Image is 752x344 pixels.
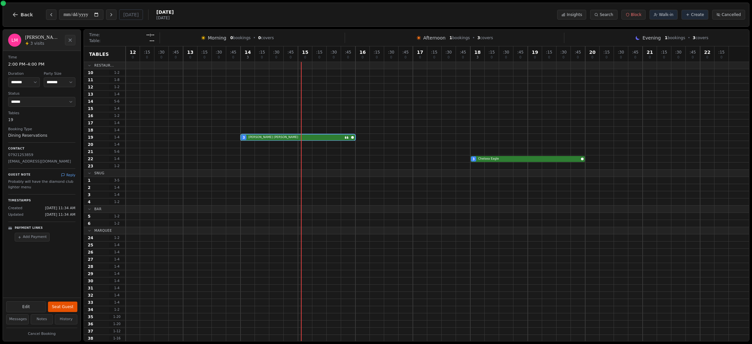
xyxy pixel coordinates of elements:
[146,32,154,38] span: --:--
[109,286,125,290] span: 1 - 4
[661,50,667,54] span: : 15
[88,242,93,248] span: 25
[44,71,75,77] dt: Party Size
[8,61,75,68] dd: 2:00 PM – 4:00 PM
[665,36,667,40] span: 1
[6,301,46,312] button: Edit
[173,50,179,54] span: : 45
[478,36,480,40] span: 3
[109,142,125,147] span: 1 - 4
[109,178,125,183] span: 3 - 5
[89,38,101,43] span: Table:
[230,50,236,54] span: : 45
[347,56,349,59] span: 0
[88,106,93,111] span: 15
[575,50,581,54] span: : 45
[109,321,125,326] span: 1 - 20
[88,307,93,312] span: 34
[109,70,125,75] span: 1 - 2
[477,56,478,59] span: 3
[650,10,678,20] button: Walk-in
[532,50,538,55] span: 19
[109,257,125,262] span: 1 - 4
[345,50,351,54] span: : 45
[109,293,125,298] span: 1 - 4
[8,179,75,191] p: Probably will have the diamond club lighter menu
[130,50,136,55] span: 12
[88,128,93,133] span: 18
[31,314,53,324] button: Notes
[109,149,125,154] span: 5 - 6
[712,10,745,20] button: Cancelled
[88,178,90,183] span: 1
[8,111,75,116] dt: Tables
[88,85,93,90] span: 12
[591,56,593,59] span: 0
[230,35,250,40] span: bookings
[345,135,349,139] svg: Customer message
[216,50,222,54] span: : 30
[88,99,93,104] span: 14
[8,91,75,97] dt: Status
[88,286,93,291] span: 31
[109,99,125,104] span: 5 - 6
[243,135,245,140] span: 3
[273,50,279,54] span: : 30
[109,135,125,140] span: 1 - 4
[331,50,337,54] span: : 30
[621,10,646,20] button: Block
[7,7,38,23] button: Back
[109,113,125,118] span: 1 - 2
[359,50,366,55] span: 16
[88,142,93,147] span: 20
[45,206,75,211] span: [DATE] 11:34 AM
[88,257,93,262] span: 27
[290,56,291,59] span: 0
[21,12,33,17] span: Back
[557,10,586,20] button: Insights
[489,50,495,54] span: : 15
[8,147,75,151] p: Contact
[88,336,93,341] span: 38
[15,233,50,242] button: Add Payment
[681,10,708,20] button: Create
[109,221,125,226] span: 1 - 2
[423,35,446,41] span: Afternoon
[706,56,708,59] span: 0
[218,56,220,59] span: 0
[8,212,23,218] span: Updated
[230,36,233,40] span: 0
[88,329,93,334] span: 37
[109,314,125,319] span: 1 - 20
[304,56,306,59] span: 0
[48,302,77,312] button: Seat Guest
[65,35,75,45] button: Close
[94,228,112,233] span: Marquee
[109,128,125,133] span: 1 - 4
[261,56,263,59] span: 0
[88,70,93,75] span: 10
[88,192,90,197] span: 3
[478,35,493,40] span: covers
[642,35,661,41] span: Evening
[88,271,93,276] span: 29
[109,336,125,341] span: 1 - 16
[258,36,261,40] span: 0
[632,50,638,54] span: : 45
[663,56,665,59] span: 0
[160,56,162,59] span: 0
[89,32,100,38] span: Time:
[109,250,125,255] span: 1 - 4
[677,56,679,59] span: 0
[88,214,90,219] span: 5
[316,50,322,54] span: : 15
[94,63,114,68] span: Restaur...
[109,242,125,247] span: 1 - 4
[8,198,75,203] p: Timestamps
[618,50,624,54] span: : 30
[258,35,274,40] span: covers
[691,12,704,17] span: Create
[562,56,564,59] span: 0
[89,51,109,57] span: Tables
[647,50,653,55] span: 21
